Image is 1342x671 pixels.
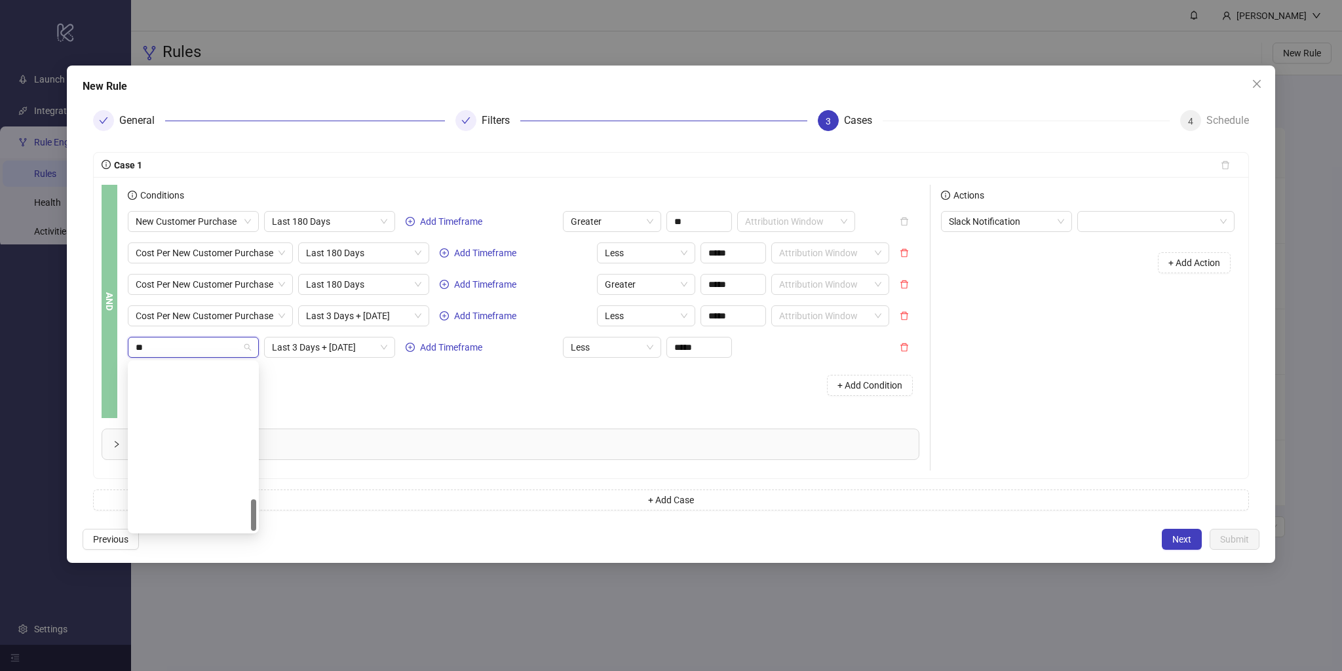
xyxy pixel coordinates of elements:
[900,248,909,258] span: delete
[454,279,516,290] span: Add Timeframe
[889,274,919,295] button: delete
[461,116,470,125] span: check
[111,160,142,170] span: Case 1
[434,245,522,261] button: Add Timeframe
[482,110,520,131] div: Filters
[420,216,482,227] span: Add Timeframe
[1252,79,1262,89] span: close
[844,110,883,131] div: Cases
[950,190,984,201] span: Actions
[434,308,522,324] button: Add Timeframe
[1188,116,1193,126] span: 4
[440,280,449,289] span: plus-circle
[1235,211,1265,232] button: delete
[434,277,522,292] button: Add Timeframe
[827,375,913,396] button: + Add Condition
[400,214,488,229] button: Add Timeframe
[1168,258,1220,268] span: + Add Action
[889,337,919,358] button: delete
[406,217,415,226] span: plus-circle
[102,292,117,311] b: AND
[949,212,1064,231] span: Slack Notification
[1246,73,1267,94] button: Close
[102,429,919,459] div: Preview
[440,248,449,258] span: plus-circle
[113,440,121,448] span: collapsed
[306,275,421,294] span: Last 180 Days
[136,243,285,263] span: Cost Per New Customer Purchase
[454,248,516,258] span: Add Timeframe
[102,160,111,169] span: info-circle
[571,337,653,357] span: Less
[1162,529,1202,550] button: Next
[1210,155,1240,176] button: delete
[136,275,285,294] span: Cost Per New Customer Purchase
[440,311,449,320] span: plus-circle
[306,243,421,263] span: Last 180 Days
[889,242,919,263] button: delete
[889,305,919,326] button: delete
[900,343,909,352] span: delete
[648,495,694,505] span: + Add Case
[1206,110,1249,131] div: Schedule
[83,79,1259,94] div: New Rule
[128,437,908,451] span: Preview
[119,110,165,131] div: General
[941,191,950,200] span: info-circle
[93,534,128,545] span: Previous
[605,306,687,326] span: Less
[272,337,387,357] span: Last 3 Days + Today
[93,489,1248,510] button: + Add Case
[136,212,251,231] span: New Customer Purchase
[900,311,909,320] span: delete
[137,190,184,201] span: Conditions
[406,343,415,352] span: plus-circle
[454,311,516,321] span: Add Timeframe
[889,211,919,232] button: delete
[306,306,421,326] span: Last 3 Days + Today
[605,243,687,263] span: Less
[99,116,108,125] span: check
[900,280,909,289] span: delete
[420,342,482,353] span: Add Timeframe
[83,529,139,550] button: Previous
[605,275,687,294] span: Greater
[128,191,137,200] span: info-circle
[272,212,387,231] span: Last 180 Days
[1172,534,1191,545] span: Next
[571,212,653,231] span: Greater
[1158,252,1231,273] button: + Add Action
[1210,529,1259,550] button: Submit
[826,116,831,126] span: 3
[400,339,488,355] button: Add Timeframe
[136,306,285,326] span: Cost Per New Customer Purchase
[837,380,902,391] span: + Add Condition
